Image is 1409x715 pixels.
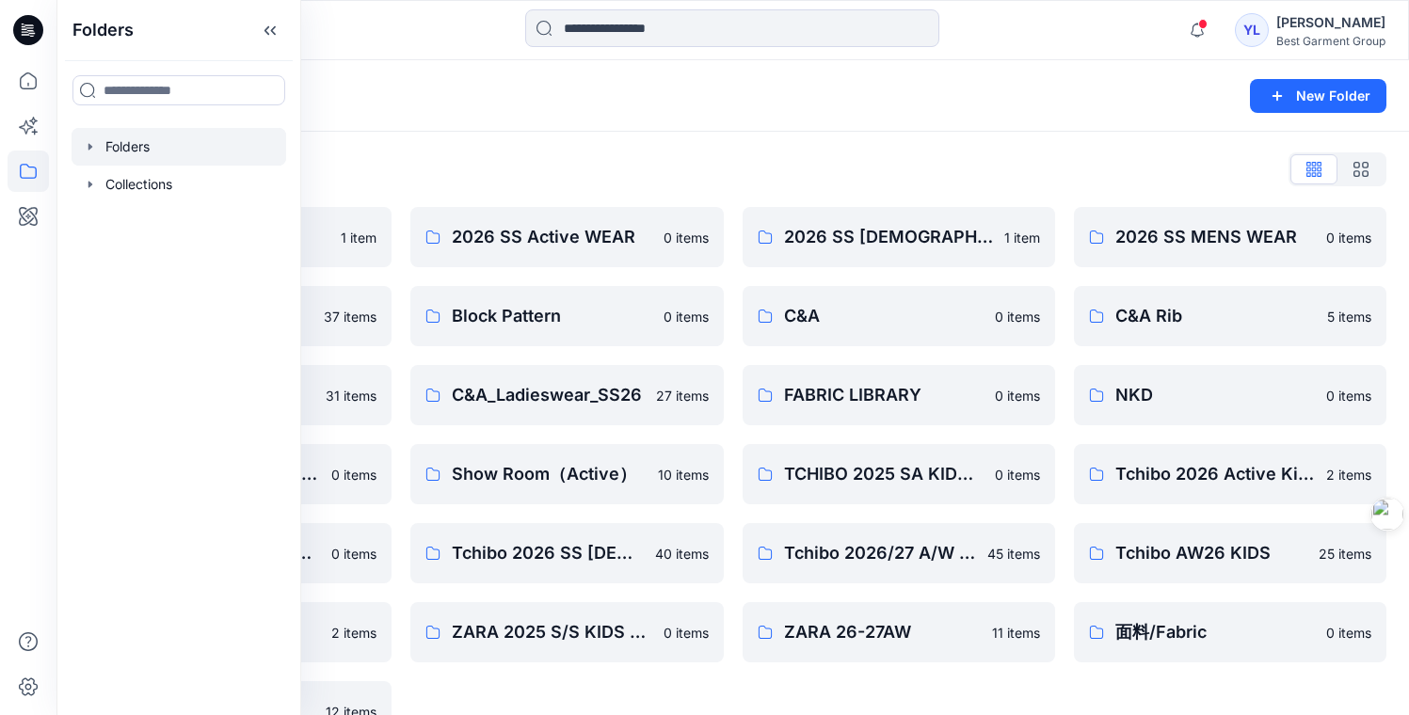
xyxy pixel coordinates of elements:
[1074,602,1386,662] a: 面料/Fabric0 items
[664,307,709,326] p: 0 items
[784,540,976,566] p: Tchibo 2026/27 A/W [DEMOGRAPHIC_DATA]-WEAR
[1074,523,1386,583] a: Tchibo AW26 KIDS25 items
[1327,307,1371,326] p: 5 items
[1115,382,1315,408] p: NKD
[1326,623,1371,643] p: 0 items
[1074,207,1386,267] a: 2026 SS MENS WEAR0 items
[1074,444,1386,504] a: Tchibo 2026 Active Kids2 items
[987,544,1040,564] p: 45 items
[784,382,984,408] p: FABRIC LIBRARY
[1115,540,1307,566] p: Tchibo AW26 KIDS
[452,382,644,408] p: C&A_Ladieswear_SS26
[743,602,1055,662] a: ZARA 26-27AW11 items
[1115,619,1315,645] p: 面料/Fabric
[743,523,1055,583] a: Tchibo 2026/27 A/W [DEMOGRAPHIC_DATA]-WEAR45 items
[341,228,376,247] p: 1 item
[664,228,709,247] p: 0 items
[995,307,1040,326] p: 0 items
[410,523,723,583] a: Tchibo 2026 SS [DEMOGRAPHIC_DATA]-WEAR40 items
[324,307,376,326] p: 37 items
[1250,79,1386,113] button: New Folder
[452,224,651,250] p: 2026 SS Active WEAR
[331,465,376,485] p: 0 items
[410,444,723,504] a: Show Room（Active）10 items
[1235,13,1269,47] div: YL
[452,303,651,329] p: Block Pattern
[452,461,646,487] p: Show Room（Active）
[743,444,1055,504] a: TCHIBO 2025 SA KIDS-WEAR0 items
[664,623,709,643] p: 0 items
[1276,34,1385,48] div: Best Garment Group
[1326,465,1371,485] p: 2 items
[784,461,984,487] p: TCHIBO 2025 SA KIDS-WEAR
[743,207,1055,267] a: 2026 SS [DEMOGRAPHIC_DATA] WEAR1 item
[992,623,1040,643] p: 11 items
[326,386,376,405] p: 31 items
[1115,303,1316,329] p: C&A Rib
[656,386,709,405] p: 27 items
[743,286,1055,346] a: C&A0 items
[995,386,1040,405] p: 0 items
[1326,228,1371,247] p: 0 items
[1115,461,1315,487] p: Tchibo 2026 Active Kids
[331,544,376,564] p: 0 items
[331,623,376,643] p: 2 items
[995,465,1040,485] p: 0 items
[410,286,723,346] a: Block Pattern0 items
[1276,11,1385,34] div: [PERSON_NAME]
[743,365,1055,425] a: FABRIC LIBRARY0 items
[452,619,651,645] p: ZARA 2025 S/S KIDS HOME
[1074,365,1386,425] a: NKD0 items
[1319,544,1371,564] p: 25 items
[655,544,709,564] p: 40 items
[784,224,993,250] p: 2026 SS [DEMOGRAPHIC_DATA] WEAR
[1326,386,1371,405] p: 0 items
[784,619,981,645] p: ZARA 26-27AW
[1115,224,1315,250] p: 2026 SS MENS WEAR
[1004,228,1040,247] p: 1 item
[410,602,723,662] a: ZARA 2025 S/S KIDS HOME0 items
[410,207,723,267] a: 2026 SS Active WEAR0 items
[452,540,643,566] p: Tchibo 2026 SS [DEMOGRAPHIC_DATA]-WEAR
[784,303,984,329] p: C&A
[658,465,709,485] p: 10 items
[1074,286,1386,346] a: C&A Rib5 items
[410,365,723,425] a: C&A_Ladieswear_SS2627 items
